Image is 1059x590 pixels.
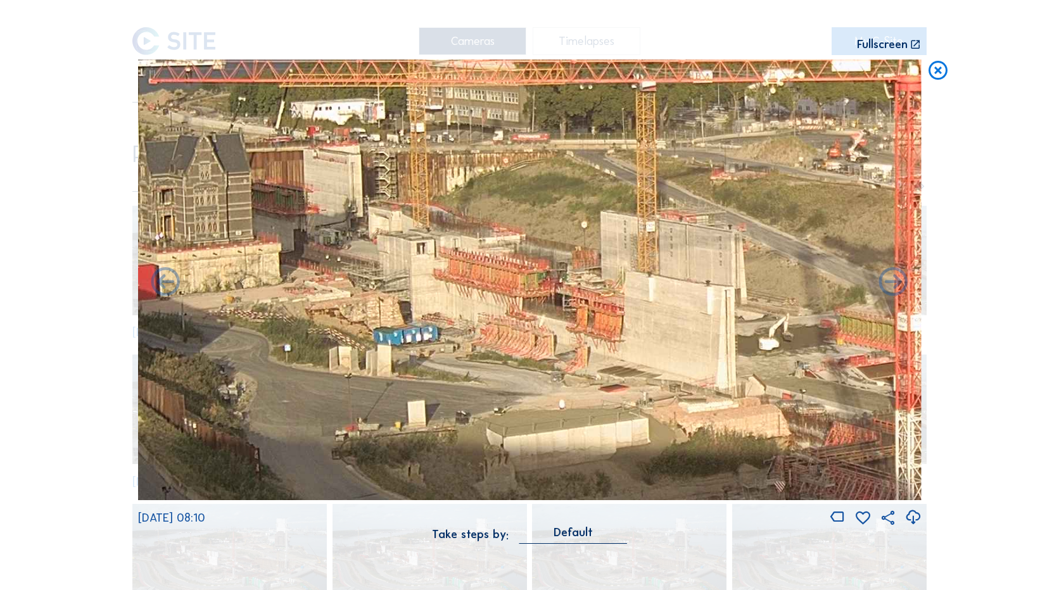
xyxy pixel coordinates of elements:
i: Back [876,266,911,301]
i: Forward [148,266,183,301]
div: Take steps by: [432,529,509,540]
span: [DATE] 08:10 [138,511,205,525]
img: Image [138,60,922,500]
div: Fullscreen [857,39,908,51]
div: Default [554,527,593,538]
div: Default [519,527,628,544]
